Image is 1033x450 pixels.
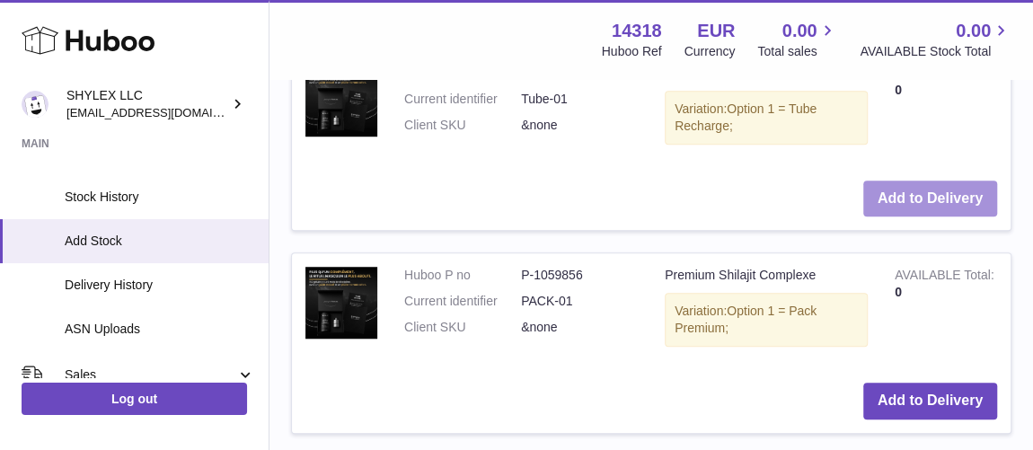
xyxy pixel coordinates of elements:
div: Variation: [665,293,868,347]
div: Huboo Ref [602,43,662,60]
div: Variation: [665,91,868,145]
a: 0.00 AVAILABLE Stock Total [860,19,1011,60]
dd: &none [521,319,638,336]
dt: Current identifier [404,293,521,310]
div: Currency [684,43,736,60]
dd: P-1059856 [521,267,638,284]
img: Premium Shilajit Complexe [305,267,377,339]
span: 0.00 [782,19,817,43]
dd: PACK-01 [521,293,638,310]
td: 0 [881,51,1011,167]
dt: Client SKU [404,319,521,336]
td: Premium Shilajit Complexe [651,51,881,167]
button: Add to Delivery [863,383,997,419]
td: Premium Shilajit Complexe [651,253,881,369]
span: Option 1 = Tube Recharge; [675,101,817,133]
span: 0.00 [956,19,991,43]
img: internalAdmin-14318@internal.huboo.com [22,91,49,118]
span: Add Stock [65,233,255,250]
dd: Tube-01 [521,91,638,108]
span: ASN Uploads [65,321,255,338]
a: 0.00 Total sales [757,19,837,60]
strong: EUR [697,19,735,43]
dt: Client SKU [404,117,521,134]
button: Add to Delivery [863,181,997,217]
span: Stock History [65,189,255,206]
span: Delivery History [65,277,255,294]
strong: AVAILABLE Total [895,268,994,287]
dt: Huboo P no [404,267,521,284]
img: Premium Shilajit Complexe [305,65,377,137]
span: Option 1 = Pack Premium; [675,304,817,335]
span: Sales [65,366,236,384]
span: Total sales [757,43,837,60]
span: [EMAIL_ADDRESS][DOMAIN_NAME] [66,105,264,119]
td: 0 [881,253,1011,369]
div: SHYLEX LLC [66,87,228,121]
dd: &none [521,117,638,134]
strong: 14318 [612,19,662,43]
span: AVAILABLE Stock Total [860,43,1011,60]
dt: Current identifier [404,91,521,108]
a: Log out [22,383,247,415]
